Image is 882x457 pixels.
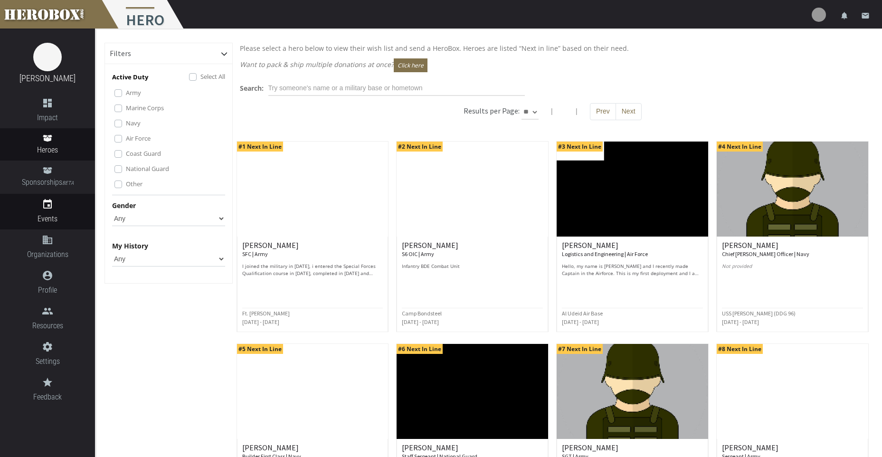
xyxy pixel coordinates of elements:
[717,344,763,354] span: #8 Next In Line
[126,87,141,98] label: Army
[840,11,849,20] i: notifications
[562,250,648,257] small: Logistics and Engineering | Air Force
[240,43,866,54] p: Please select a hero below to view their wish list and send a HeroBox. Heroes are listed “Next in...
[126,133,151,143] label: Air Force
[397,344,443,354] span: #6 Next In Line
[396,141,549,332] a: #2 Next In Line [PERSON_NAME] S6 OIC | Army Infantry BDE Combat Unit Camp Bondsteel [DATE] - [DATE]
[242,250,268,257] small: SFC | Army
[717,142,763,152] span: #4 Next In Line
[110,49,131,58] h6: Filters
[242,241,383,258] h6: [PERSON_NAME]
[716,141,869,332] a: #4 Next In Line [PERSON_NAME] Chief [PERSON_NAME] Officer | Navy Not provided USS [PERSON_NAME] (...
[242,263,383,277] p: I joined the military in [DATE], i entered the Special Forces Qualification course in [DATE], com...
[556,141,709,332] a: #3 Next In Line [PERSON_NAME] Logistics and Engineering | Air Force Hello, my name is [PERSON_NAM...
[562,241,703,258] h6: [PERSON_NAME]
[550,106,554,115] span: |
[722,250,809,257] small: Chief [PERSON_NAME] Officer | Navy
[402,241,543,258] h6: [PERSON_NAME]
[722,318,759,325] small: [DATE] - [DATE]
[237,142,283,152] span: #1 Next In Line
[562,318,599,325] small: [DATE] - [DATE]
[402,263,543,277] p: Infantry BDE Combat Unit
[590,103,616,120] button: Prev
[722,241,863,258] h6: [PERSON_NAME]
[126,179,142,189] label: Other
[402,310,442,317] small: Camp Bondsteel
[575,106,579,115] span: |
[19,73,76,83] a: [PERSON_NAME]
[112,200,136,211] label: Gender
[464,106,520,115] h6: Results per Page:
[200,71,225,82] label: Select All
[562,310,603,317] small: Al Udeid Air Base
[126,103,164,113] label: Marine Corps
[402,250,434,257] small: S6 OIC | Army
[237,141,389,332] a: #1 Next In Line [PERSON_NAME] SFC | Army I joined the military in [DATE], i entered the Special F...
[394,58,427,72] button: Click here
[237,344,283,354] span: #5 Next In Line
[242,318,279,325] small: [DATE] - [DATE]
[557,142,603,152] span: #3 Next In Line
[242,310,290,317] small: Ft. [PERSON_NAME]
[557,344,603,354] span: #7 Next In Line
[861,11,870,20] i: email
[397,142,443,152] span: #2 Next In Line
[722,263,863,277] p: Not provided
[562,263,703,277] p: Hello, my name is [PERSON_NAME] and I recently made Captain in the Airforce. This is my first dep...
[126,118,141,128] label: Navy
[812,8,826,22] img: user-image
[126,148,161,159] label: Coast Guard
[722,310,796,317] small: USS [PERSON_NAME] (DDG 96)
[112,72,148,83] p: Active Duty
[33,43,62,71] img: image
[62,180,74,186] small: BETA
[616,103,642,120] button: Next
[112,240,148,251] label: My History
[126,163,169,174] label: National Guard
[240,58,866,72] p: Want to pack & ship multiple donations at once?
[240,83,264,94] label: Search:
[268,81,525,96] input: Try someone's name or a military base or hometown
[402,318,439,325] small: [DATE] - [DATE]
